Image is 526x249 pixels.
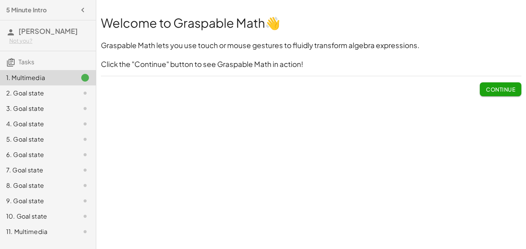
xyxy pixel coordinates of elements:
[80,165,90,175] i: Task not started.
[6,196,68,206] div: 9. Goal state
[18,58,34,66] span: Tasks
[80,196,90,206] i: Task not started.
[80,150,90,159] i: Task not started.
[80,135,90,144] i: Task not started.
[6,119,68,129] div: 4. Goal state
[80,212,90,221] i: Task not started.
[80,73,90,82] i: Task finished.
[6,150,68,159] div: 6. Goal state
[480,82,521,96] button: Continue
[80,119,90,129] i: Task not started.
[18,27,78,35] span: [PERSON_NAME]
[101,40,521,51] h3: Graspable Math lets you use touch or mouse gestures to fluidly transform algebra expressions.
[6,212,68,221] div: 10. Goal state
[80,104,90,113] i: Task not started.
[6,165,68,175] div: 7. Goal state
[80,89,90,98] i: Task not started.
[80,181,90,190] i: Task not started.
[6,104,68,113] div: 3. Goal state
[265,15,280,30] strong: 👋
[6,181,68,190] div: 8. Goal state
[486,86,515,93] span: Continue
[101,59,521,70] h3: Click the "Continue" button to see Graspable Math in action!
[6,227,68,236] div: 11. Multimedia
[6,5,47,15] h4: 5 Minute Intro
[9,37,90,45] div: Not you?
[6,73,68,82] div: 1. Multimedia
[6,89,68,98] div: 2. Goal state
[101,14,521,32] h1: Welcome to Graspable Math
[6,135,68,144] div: 5. Goal state
[80,227,90,236] i: Task not started.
